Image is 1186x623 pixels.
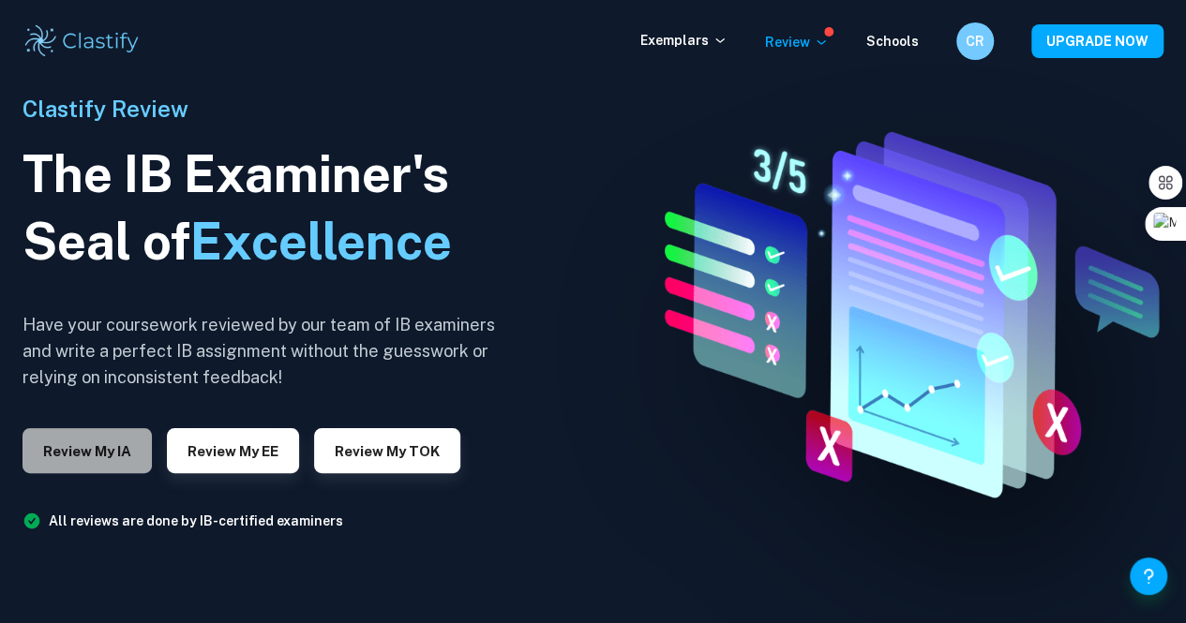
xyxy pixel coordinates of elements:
button: UPGRADE NOW [1031,24,1163,58]
a: Schools [866,34,919,49]
img: IA Review hero [617,115,1186,508]
h6: CR [965,31,986,52]
a: All reviews are done by IB-certified examiners [49,513,343,528]
button: Help and Feedback [1130,557,1167,595]
button: CR [956,22,994,60]
p: Review [765,32,829,52]
h6: Clastify Review [23,92,510,126]
button: Review my IA [23,428,152,473]
span: Excellence [190,212,452,271]
h6: Have your coursework reviewed by our team of IB examiners and write a perfect IB assignment witho... [23,312,510,391]
button: Review my EE [167,428,299,473]
button: Review my TOK [314,428,460,473]
p: Exemplars [640,30,728,51]
img: Clastify logo [23,22,142,60]
h1: The IB Examiner's Seal of [23,141,510,275]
